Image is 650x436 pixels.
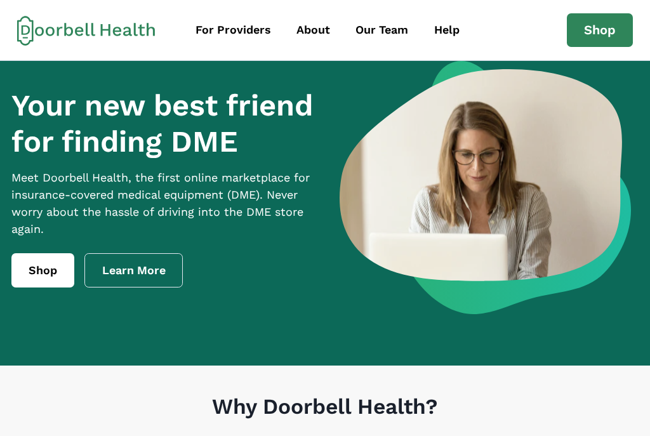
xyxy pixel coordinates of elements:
a: Shop [567,13,633,48]
a: Shop [11,253,74,287]
img: a woman looking at a computer [340,61,631,314]
div: For Providers [196,22,271,39]
a: For Providers [184,16,282,44]
div: Our Team [355,22,408,39]
h1: Your new best friend for finding DME [11,88,318,159]
a: Help [423,16,471,44]
p: Meet Doorbell Health, the first online marketplace for insurance-covered medical equipment (DME).... [11,169,318,238]
a: Learn More [84,253,183,287]
a: About [285,16,342,44]
div: About [296,22,330,39]
a: Our Team [344,16,420,44]
div: Help [434,22,460,39]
